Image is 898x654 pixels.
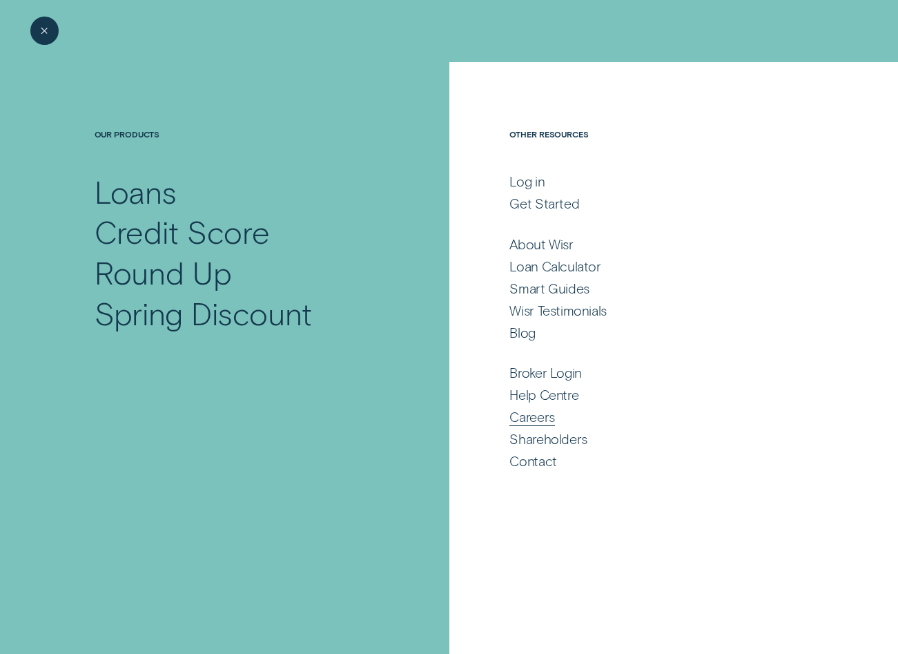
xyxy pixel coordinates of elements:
[509,325,803,341] a: Blog
[509,236,573,253] div: About Wisr
[509,173,803,190] a: Log in
[509,280,589,297] div: Smart Guides
[95,293,312,334] div: Spring Discount
[509,236,803,253] a: About Wisr
[509,258,803,275] a: Loan Calculator
[509,387,578,403] div: Help Centre
[95,211,384,252] a: Credit Score
[509,453,803,470] a: Contact
[95,252,232,293] div: Round Up
[509,365,803,381] a: Broker Login
[95,252,384,293] a: Round Up
[509,195,803,212] a: Get Started
[509,453,556,470] div: Contact
[95,211,270,252] div: Credit Score
[30,17,59,45] button: Close Menu
[95,171,177,212] div: Loans
[509,409,803,425] a: Careers
[509,409,554,425] div: Careers
[509,302,803,319] a: Wisr Testimonials
[509,325,535,341] div: Blog
[95,293,384,334] a: Spring Discount
[509,280,803,297] a: Smart Guides
[95,129,384,171] h4: Our Products
[509,431,587,448] div: Shareholders
[509,173,545,190] div: Log in
[509,302,606,319] div: Wisr Testimonials
[509,258,601,275] div: Loan Calculator
[509,431,803,448] a: Shareholders
[509,195,579,212] div: Get Started
[509,129,803,171] h4: Other Resources
[509,365,581,381] div: Broker Login
[509,387,803,403] a: Help Centre
[95,171,384,212] a: Loans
